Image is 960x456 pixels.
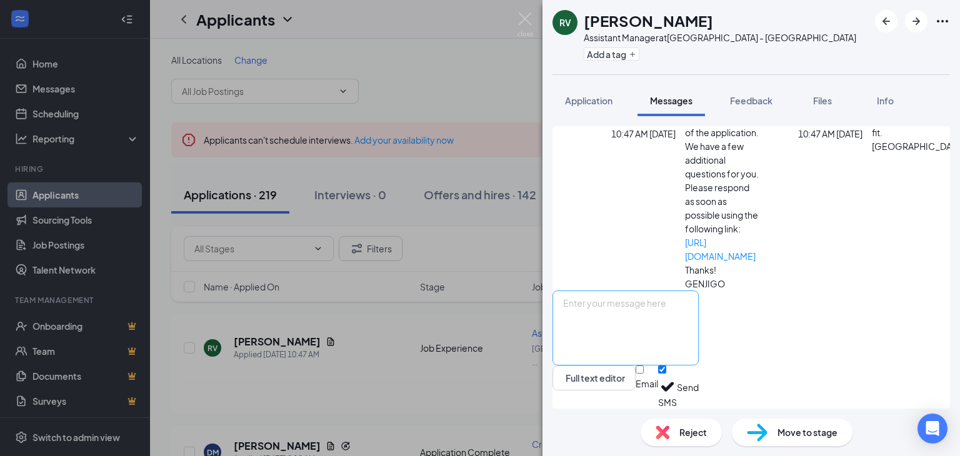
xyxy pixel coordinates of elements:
[685,263,759,277] p: Thanks!
[658,396,677,409] div: SMS
[650,95,692,106] span: Messages
[905,10,927,32] button: ArrowRight
[813,95,832,106] span: Files
[730,95,772,106] span: Feedback
[685,277,759,290] p: GENJIGO
[584,47,639,61] button: PlusAdd a tag
[611,127,676,141] span: [DATE] 10:47 AM
[565,95,612,106] span: Application
[552,365,636,390] button: Full text editorPen
[679,425,707,439] span: Reject
[685,139,759,235] p: We have a few additional questions for you. Please respond as soon as possible using the followin...
[629,51,636,58] svg: Plus
[909,14,924,29] svg: ArrowRight
[658,365,666,374] input: SMS
[877,95,894,106] span: Info
[798,127,862,141] span: [DATE] 10:47 AM
[685,237,756,262] a: [URL][DOMAIN_NAME]
[777,425,837,439] span: Move to stage
[559,16,571,29] div: RV
[875,10,897,32] button: ArrowLeftNew
[935,14,950,29] svg: Ellipses
[584,10,713,31] h1: [PERSON_NAME]
[584,31,856,44] div: Assistant Manager at [GEOGRAPHIC_DATA] - [GEOGRAPHIC_DATA]
[636,365,644,374] input: Email
[636,377,658,390] div: Email
[879,14,894,29] svg: ArrowLeftNew
[917,414,947,444] div: Open Intercom Messenger
[658,377,677,396] svg: Checkmark
[677,365,699,409] button: Send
